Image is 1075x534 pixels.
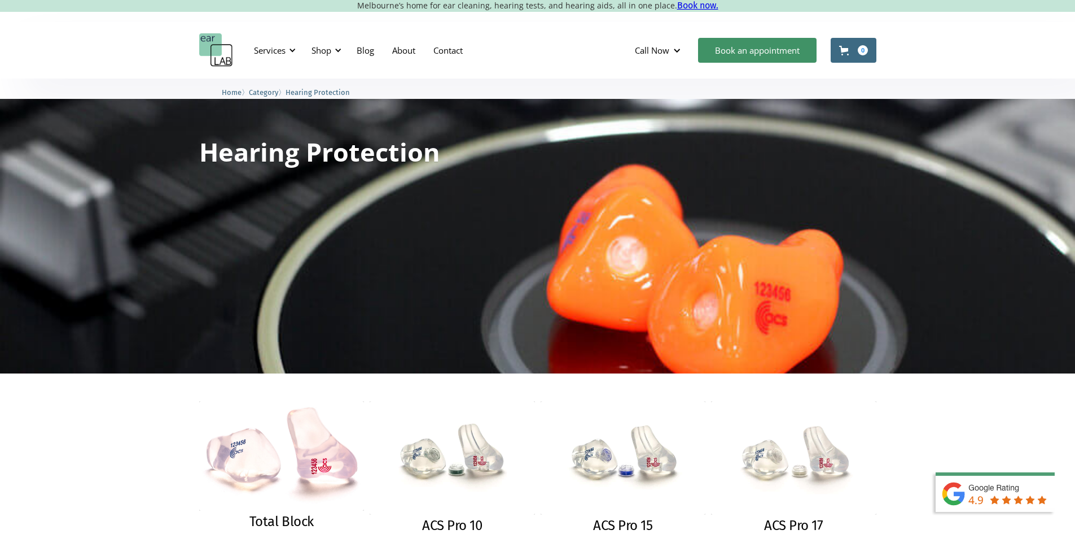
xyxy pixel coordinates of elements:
div: Shop [305,33,345,67]
a: Blog [348,34,383,67]
img: ACS Pro 15 [541,401,706,515]
a: Open cart [831,38,876,63]
img: ACS Pro 17 [711,401,876,515]
h2: ACS Pro 10 [422,518,482,534]
h2: ACS Pro 15 [593,518,652,534]
span: Category [249,88,278,97]
h1: Hearing Protection [199,139,440,164]
a: About [383,34,424,67]
img: ACS Pro 10 [370,401,535,515]
a: Home [222,86,242,97]
div: Services [254,45,286,56]
span: Home [222,88,242,97]
div: 0 [858,45,868,55]
div: Call Now [626,33,692,67]
h2: Total Block [249,514,314,530]
h2: ACS Pro 17 [764,518,823,534]
li: 〉 [249,86,286,98]
span: Hearing Protection [286,88,350,97]
a: home [199,33,233,67]
a: Category [249,86,278,97]
li: 〉 [222,86,249,98]
a: Book an appointment [698,38,817,63]
div: Services [247,33,299,67]
a: Contact [424,34,472,67]
div: Call Now [635,45,669,56]
div: Shop [311,45,331,56]
a: Hearing Protection [286,86,350,97]
img: Total Block [199,401,365,511]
